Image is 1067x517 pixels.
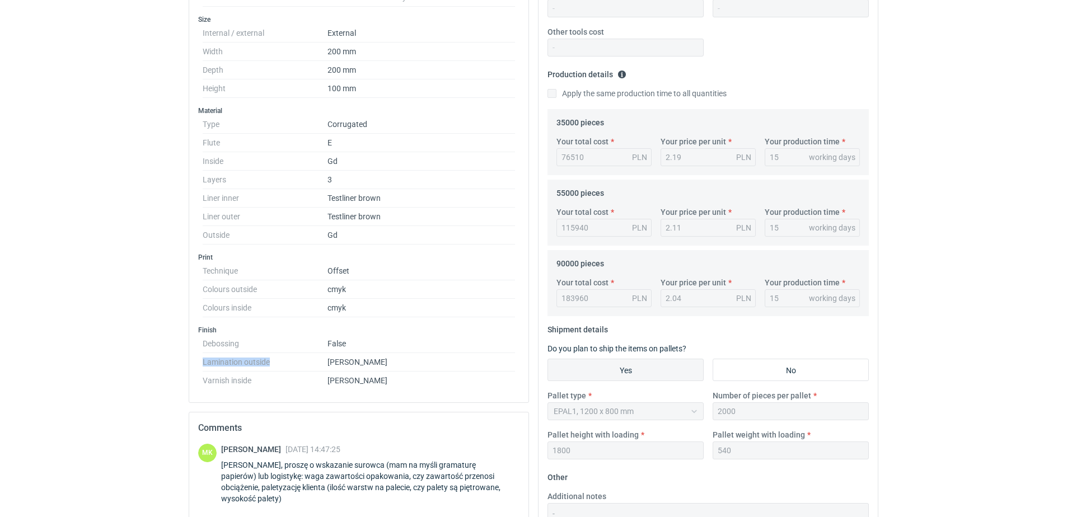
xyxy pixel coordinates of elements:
legend: 90000 pieces [556,255,604,268]
dt: Type [203,115,327,134]
dt: Lamination outside [203,353,327,372]
dd: E [327,134,515,152]
label: Your production time [765,277,840,288]
figcaption: MK [198,444,217,462]
legend: Other [547,468,568,482]
h3: Finish [198,326,520,335]
div: [PERSON_NAME], proszę o wskazanie surowca (mam na myśli gramaturę papierów) lub logistykę: waga z... [221,459,520,504]
dt: Layers [203,171,327,189]
div: working days [809,293,855,304]
label: Your production time [765,206,840,218]
label: Pallet weight with loading [713,429,805,440]
legend: 55000 pieces [556,184,604,198]
div: PLN [632,152,647,163]
div: working days [809,222,855,233]
label: Your price per unit [661,136,726,147]
dd: cmyk [327,299,515,317]
dt: Flute [203,134,327,152]
dt: Colours outside [203,280,327,299]
dt: Internal / external [203,24,327,43]
dd: [PERSON_NAME] [327,353,515,372]
label: Other tools cost [547,26,604,37]
label: Your production time [765,136,840,147]
label: Pallet height with loading [547,429,639,440]
label: Your total cost [556,136,609,147]
dd: Gd [327,152,515,171]
legend: 35000 pieces [556,114,604,127]
dd: Testliner brown [327,189,515,208]
dd: 100 mm [327,79,515,98]
dd: Testliner brown [327,208,515,226]
dt: Technique [203,262,327,280]
label: Apply the same production time to all quantities [547,88,727,99]
dd: False [327,335,515,353]
div: Martyna Kasperska [198,444,217,462]
dd: cmyk [327,280,515,299]
dd: Gd [327,226,515,245]
dt: Colours inside [203,299,327,317]
dd: External [327,24,515,43]
legend: Shipment details [547,321,608,334]
dt: Varnish inside [203,372,327,385]
dd: Corrugated [327,115,515,134]
dd: 200 mm [327,43,515,61]
div: PLN [736,293,751,304]
div: PLN [632,222,647,233]
dt: Width [203,43,327,61]
h3: Print [198,253,520,262]
dd: 3 [327,171,515,189]
label: Pallet type [547,390,586,401]
label: Your total cost [556,206,609,218]
legend: Production details [547,65,626,79]
label: Additional notes [547,491,606,502]
dt: Liner inner [203,189,327,208]
div: PLN [736,222,751,233]
dt: Height [203,79,327,98]
h3: Size [198,15,520,24]
label: Your price per unit [661,206,726,218]
label: Your total cost [556,277,609,288]
dt: Debossing [203,335,327,353]
h3: Material [198,106,520,115]
span: [PERSON_NAME] [221,445,286,454]
dd: Offset [327,262,515,280]
label: Number of pieces per pallet [713,390,811,401]
dt: Depth [203,61,327,79]
dt: Liner outer [203,208,327,226]
dt: Inside [203,152,327,171]
span: [DATE] 14:47:25 [286,445,340,454]
dd: 200 mm [327,61,515,79]
dd: [PERSON_NAME] [327,372,515,385]
h2: Comments [198,421,520,435]
dt: Outside [203,226,327,245]
label: Your price per unit [661,277,726,288]
label: Do you plan to ship the items on pallets? [547,344,686,353]
div: PLN [632,293,647,304]
div: working days [809,152,855,163]
div: PLN [736,152,751,163]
